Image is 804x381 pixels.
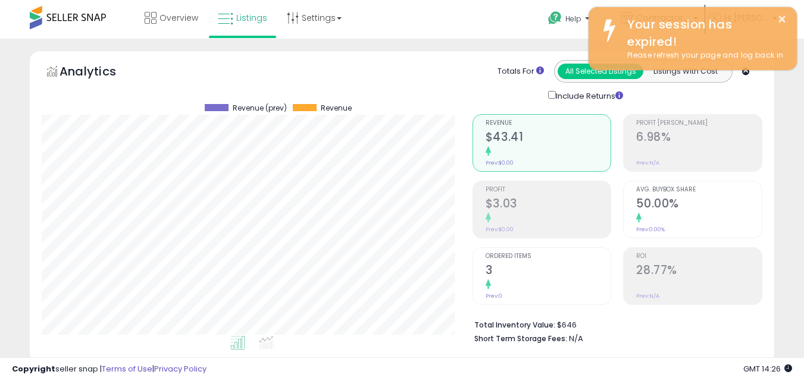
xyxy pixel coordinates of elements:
span: Overview [159,12,198,24]
div: seller snap | | [12,364,207,375]
h2: 6.98% [636,130,762,146]
span: Revenue [486,120,611,127]
small: Prev: N/A [636,292,659,300]
span: Revenue [321,104,352,112]
b: Total Inventory Value: [474,320,555,330]
div: Please refresh your page and log back in [618,50,788,61]
h5: Analytics [60,63,139,83]
a: Privacy Policy [154,363,207,374]
a: Help [539,2,610,39]
button: All Selected Listings [558,64,643,79]
small: Prev: N/A [636,159,659,166]
b: Short Term Storage Fees: [474,333,567,344]
h2: 28.77% [636,263,762,279]
h2: 50.00% [636,197,762,213]
small: Prev: 0 [486,292,502,300]
div: Totals For [498,66,544,77]
span: Profit [PERSON_NAME] [636,120,762,127]
button: Listings With Cost [643,64,728,79]
span: 2025-08-17 14:26 GMT [743,363,792,374]
span: Profit [486,187,611,193]
i: Get Help [548,11,562,26]
strong: Copyright [12,363,55,374]
span: Revenue (prev) [233,104,287,112]
small: Prev: $0.00 [486,226,514,233]
button: × [777,12,787,27]
h2: $43.41 [486,130,611,146]
div: Include Returns [539,89,637,102]
span: N/A [569,333,583,344]
span: Listings [236,12,267,24]
small: Prev: $0.00 [486,159,514,166]
div: Your session has expired! [618,16,788,50]
span: Avg. Buybox Share [636,187,762,193]
li: $646 [474,317,753,331]
h2: 3 [486,263,611,279]
a: Terms of Use [102,363,152,374]
h2: $3.03 [486,197,611,213]
span: Help [565,14,581,24]
span: Ordered Items [486,253,611,260]
small: Prev: 0.00% [636,226,665,233]
span: ROI [636,253,762,260]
